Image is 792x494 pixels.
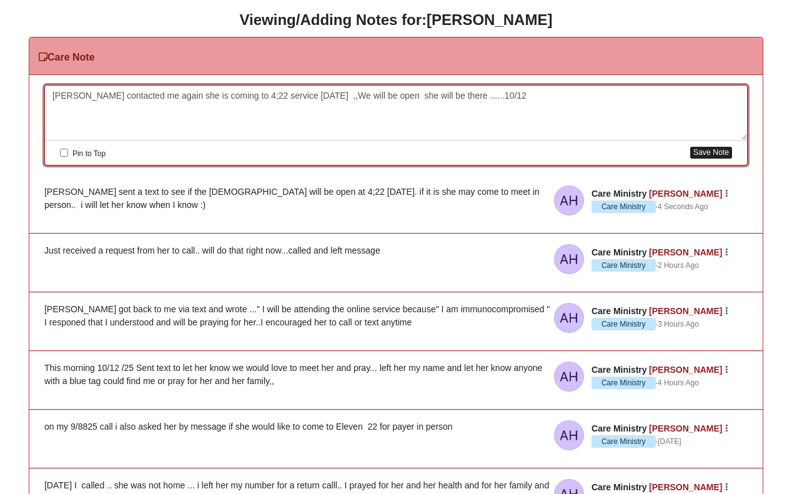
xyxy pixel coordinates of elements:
a: 2 Hours Ago [658,260,699,271]
span: Care Ministry [592,259,656,272]
span: Care Ministry [592,306,647,316]
div: [PERSON_NAME] contacted me again she is coming to 4;22 service [DATE] ,,We will be open she will ... [45,86,747,141]
a: [DATE] [658,436,681,447]
img: Anita Hampson [554,244,584,274]
span: · [592,200,658,213]
span: Care Ministry [592,189,647,199]
span: Pin to Top [72,149,106,158]
button: Save Note [690,147,732,159]
div: [PERSON_NAME] sent a text to see if the [DEMOGRAPHIC_DATA] will be open at 4;22 [DATE]. if it is ... [44,185,748,212]
span: · [592,435,658,448]
img: Anita Hampson [554,362,584,392]
h3: Care Note [39,51,95,63]
time: October 12, 2025, 9:30 AM [658,320,699,329]
a: [PERSON_NAME] [649,423,722,433]
a: [PERSON_NAME] [649,247,722,257]
span: · [592,377,658,389]
img: Anita Hampson [554,303,584,333]
time: October 12, 2025, 10:14 AM [658,261,699,270]
a: 4 Seconds Ago [658,201,708,212]
span: Care Ministry [592,423,647,433]
img: Anita Hampson [554,185,584,215]
div: This morning 10/12 /25 Sent text to let her know we would love to meet her and pray... left her m... [44,362,748,388]
a: [PERSON_NAME] [649,365,722,375]
input: Pin to Top [60,149,68,157]
span: Care Ministry [592,365,647,375]
span: · [592,259,658,272]
div: [PERSON_NAME] got back to me via text and wrote ..." I will be attending the online service becau... [44,303,748,329]
a: 3 Hours Ago [658,319,699,330]
a: 4 Hours Ago [658,377,699,388]
span: · [592,318,658,330]
img: Anita Hampson [554,420,584,450]
time: October 12, 2025, 7:49 AM [658,378,699,387]
h3: Viewing/Adding Notes for: [9,11,783,29]
a: [PERSON_NAME] [649,189,722,199]
div: Just received a request from her to call.. will do that right now...called and left message [44,244,748,257]
span: Care Ministry [592,318,656,330]
span: Care Ministry [592,377,656,389]
strong: [PERSON_NAME] [427,11,552,28]
a: [PERSON_NAME] [649,306,722,316]
time: October 8, 2025, 12:17 PM [658,437,681,446]
span: Care Ministry [592,435,656,448]
span: Care Ministry [592,200,656,213]
time: October 12, 2025, 12:50 PM [658,202,708,211]
span: Care Ministry [592,247,647,257]
div: on my 9/8825 call i also asked her by message if she would like to come to Eleven 22 for payer in... [44,420,748,433]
